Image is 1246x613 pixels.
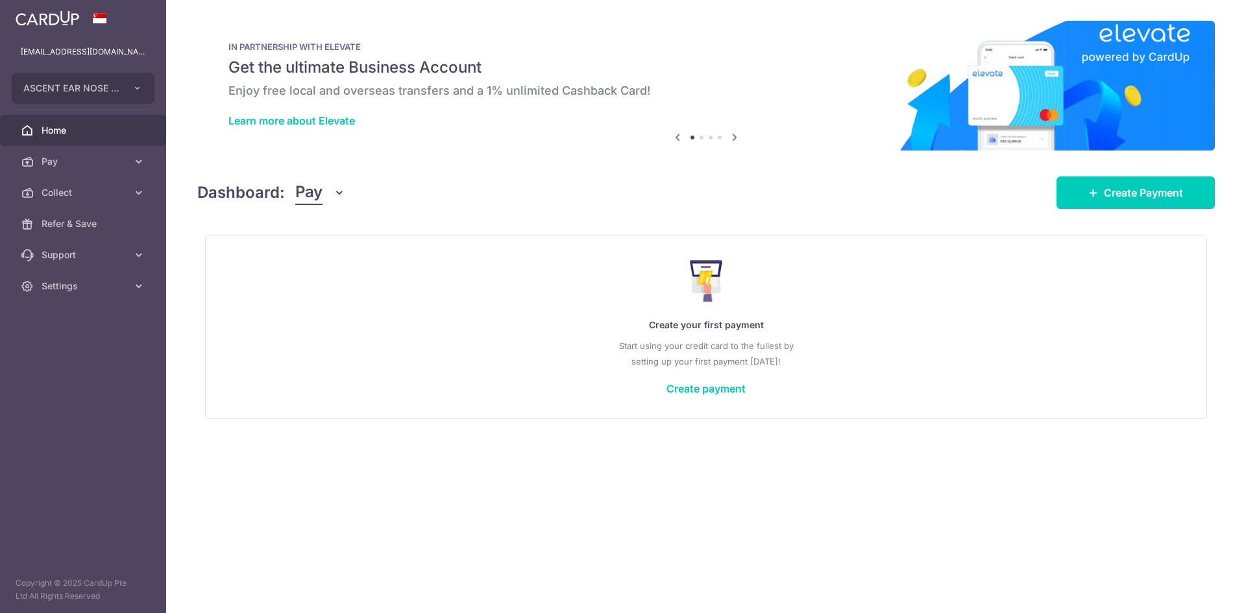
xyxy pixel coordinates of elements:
button: ASCENT EAR NOSE THROAT SPECIALIST GROUP PTE. LTD. [12,73,154,104]
p: Create your first payment [232,317,1180,333]
a: Learn more about Elevate [228,114,355,127]
span: Create Payment [1104,185,1183,200]
span: Settings [42,280,127,293]
h6: Enjoy free local and overseas transfers and a 1% unlimited Cashback Card! [228,83,1184,99]
span: Pay [295,180,323,205]
img: CardUp [16,10,79,26]
h4: Dashboard: [197,181,285,204]
span: Support [42,248,127,261]
span: Pay [42,155,127,168]
span: Home [42,124,127,137]
span: ASCENT EAR NOSE THROAT SPECIALIST GROUP PTE. LTD. [23,82,119,95]
img: Renovation banner [197,21,1215,150]
a: Create Payment [1057,176,1215,209]
img: Make Payment [690,260,723,302]
span: Collect [42,186,127,199]
p: IN PARTNERSHIP WITH ELEVATE [228,42,1184,52]
p: Start using your credit card to the fullest by setting up your first payment [DATE]! [232,338,1180,369]
span: Refer & Save [42,217,127,230]
a: Create payment [666,382,746,395]
button: Pay [295,180,345,205]
h5: Get the ultimate Business Account [228,57,1184,78]
p: [EMAIL_ADDRESS][DOMAIN_NAME] [21,45,145,58]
